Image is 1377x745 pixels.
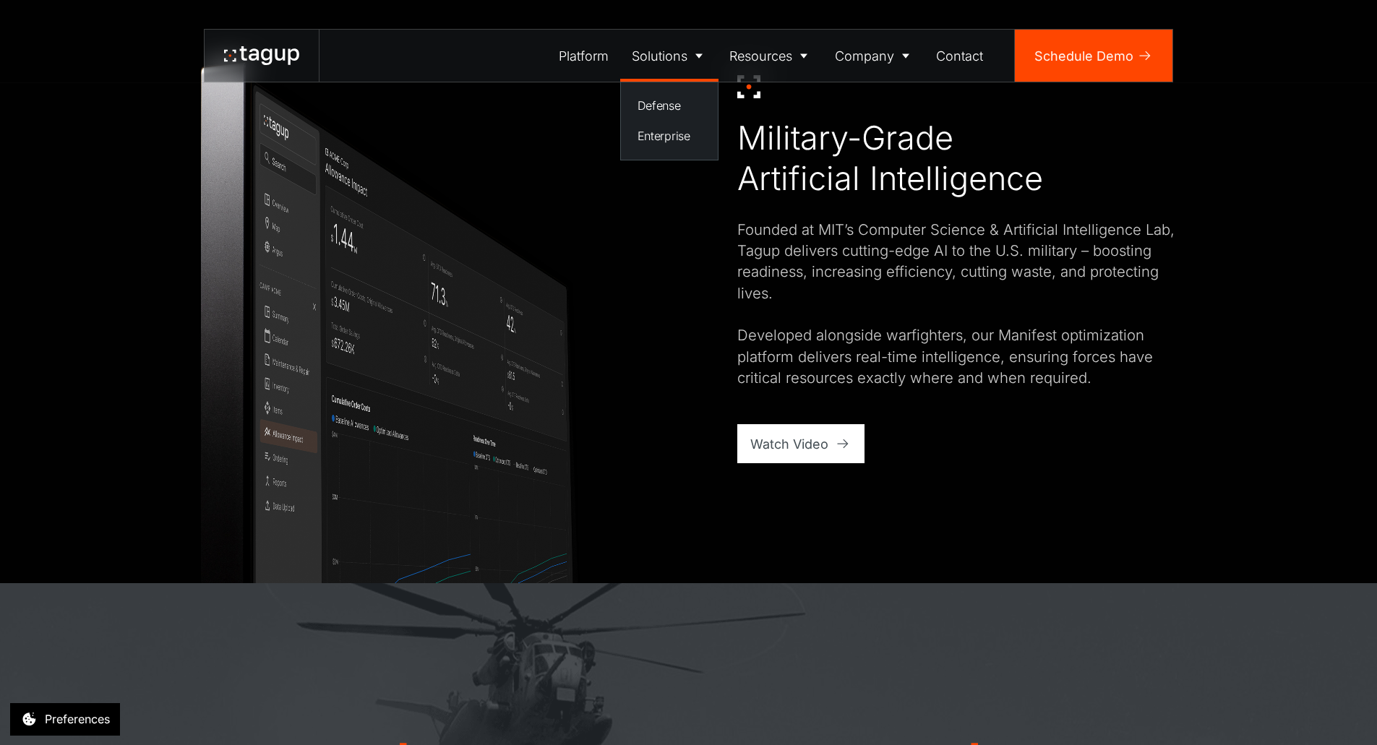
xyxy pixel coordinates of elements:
a: Solutions [620,30,718,82]
div: Defense [638,97,702,114]
div: Platform [559,46,609,66]
div: Schedule Demo [1034,46,1133,66]
div: Military-Grade Artificial Intelligence [737,118,1043,199]
a: Platform [548,30,621,82]
div: Enterprise [638,127,702,145]
a: Resources [718,30,824,82]
div: Solutions [632,46,687,66]
a: Schedule Demo [1015,30,1172,82]
nav: Solutions [620,82,718,160]
div: Contact [936,46,983,66]
div: Founded at MIT’s Computer Science & Artificial Intelligence Lab, Tagup delivers cutting-edge AI t... [737,219,1177,389]
div: Watch Video [750,434,828,454]
a: Contact [925,30,995,82]
a: Enterprise [631,123,708,150]
a: Company [823,30,925,82]
a: Defense [631,92,708,120]
div: Company [835,46,894,66]
div: Preferences [45,710,110,728]
div: Resources [729,46,792,66]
